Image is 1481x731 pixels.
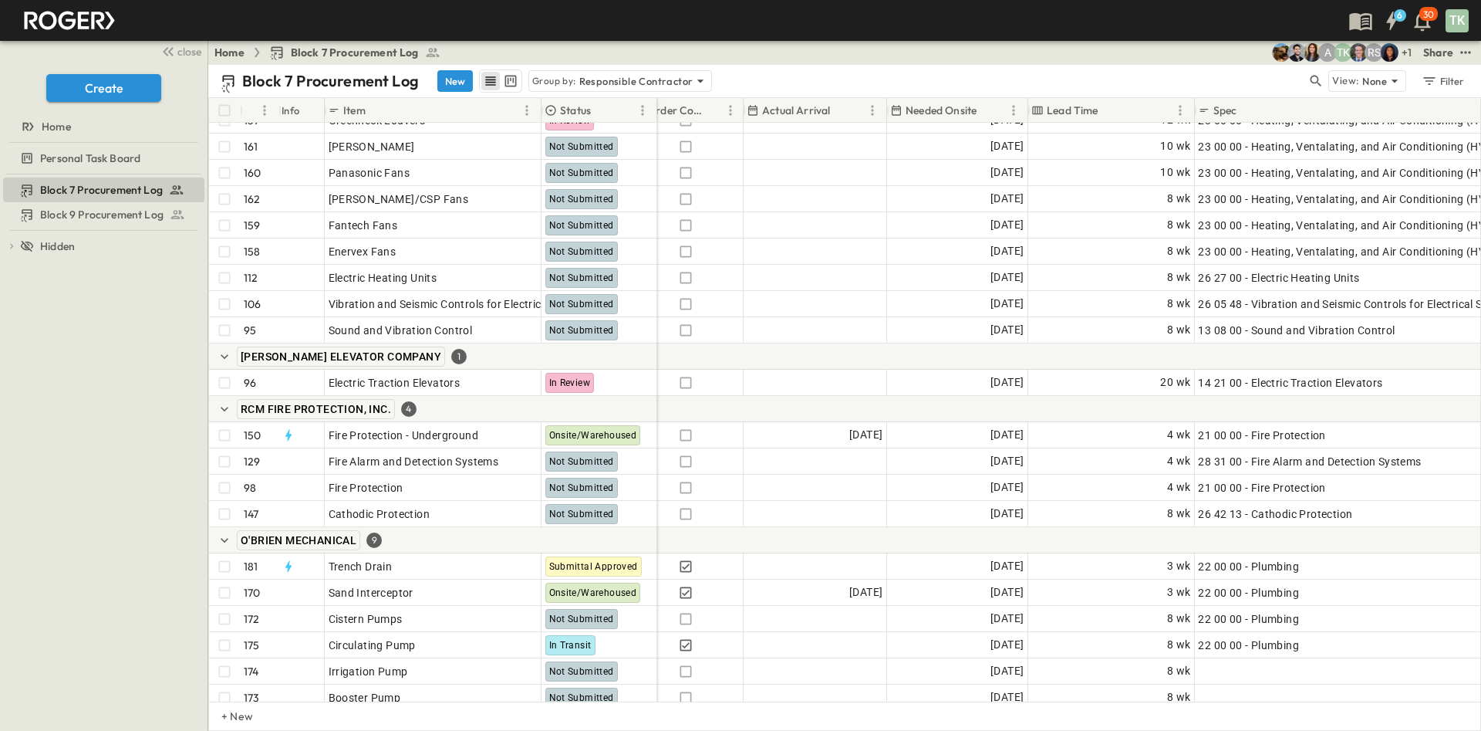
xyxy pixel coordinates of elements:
button: Menu [1004,101,1023,120]
p: 96 [244,375,256,391]
span: Not Submitted [549,168,614,178]
span: [DATE] [990,584,1024,601]
span: Not Submitted [549,299,614,310]
span: 22 00 00 - Plumbing [1198,611,1299,627]
div: Raymond Shahabi (rshahabi@guzmangc.com) [1365,43,1383,62]
span: 13 08 00 - Sound and Vibration Control [1198,323,1395,338]
button: Menu [721,101,740,120]
button: row view [481,72,500,90]
img: Kim Bowen (kbowen@cahill-sf.com) [1303,43,1321,62]
div: 1 [451,349,467,364]
button: Create [46,74,161,102]
button: New [437,70,473,92]
span: 10 wk [1160,164,1190,181]
button: Filter [1415,70,1469,92]
div: # [240,98,278,123]
div: Anna Gomez (agomez@guzmangc.com) [1318,43,1337,62]
span: Not Submitted [549,246,614,257]
a: Personal Task Board [3,147,201,169]
p: 158 [244,244,261,259]
span: 8 wk [1167,190,1191,208]
span: Submittal Approved [549,561,638,572]
span: Personal Task Board [40,151,140,166]
span: Hidden [40,239,75,254]
span: Irrigation Pump [329,664,408,679]
span: 10 wk [1160,137,1190,155]
p: 175 [244,638,260,653]
button: Sort [1101,102,1118,119]
span: 4 wk [1167,426,1191,444]
div: Personal Task Boardtest [3,146,204,171]
div: Info [282,89,300,132]
span: [DATE] [990,137,1024,155]
span: Trench Drain [329,559,393,574]
span: 26 42 13 - Cathodic Protection [1198,506,1352,522]
p: 150 [244,428,261,443]
span: Enervex Fans [329,244,396,259]
button: Sort [1240,102,1257,119]
p: 161 [244,139,258,154]
span: Fire Protection [329,480,403,496]
span: 8 wk [1167,636,1191,654]
span: Not Submitted [549,692,614,703]
span: Not Submitted [549,220,614,231]
span: Circulating Pump [329,638,416,653]
span: Onsite/Warehoused [549,587,637,598]
a: Block 7 Procurement Log [3,179,201,201]
span: Sand Interceptor [329,585,413,601]
a: Block 7 Procurement Log [269,45,440,60]
img: Anthony Vazquez (avazquez@cahill-sf.com) [1287,43,1306,62]
p: Spec [1213,103,1237,118]
span: [DATE] [990,505,1024,523]
p: Group by: [532,73,576,89]
button: Menu [255,101,274,120]
span: 8 wk [1167,242,1191,260]
span: Not Submitted [549,272,614,283]
span: [DATE] [990,452,1024,470]
span: Cathodic Protection [329,506,430,522]
p: Block 7 Procurement Log [242,70,419,92]
div: 9 [366,533,382,548]
button: kanban view [501,72,520,90]
p: 174 [244,664,259,679]
p: Actual Arrival [762,103,830,118]
span: Onsite/Warehoused [549,430,637,441]
span: [DATE] [990,636,1024,654]
span: [DATE] [990,479,1024,496]
p: 129 [244,454,261,469]
p: Needed Onsite [906,103,977,118]
span: [PERSON_NAME]/CSP Fans [329,191,469,207]
div: 4 [401,401,417,417]
span: 8 wk [1167,295,1191,313]
p: Order Confirmed? [647,103,706,118]
span: [DATE] [990,295,1024,313]
span: 22 00 00 - Plumbing [1198,638,1299,653]
p: 147 [244,506,259,522]
span: 14 21 00 - Electric Traction Elevators [1198,375,1382,391]
span: RCM FIRE PROTECTION, INC. [241,403,391,415]
span: [DATE] [990,374,1024,391]
span: 21 00 00 - Fire Protection [1198,428,1325,443]
span: 8 wk [1167,610,1191,628]
span: 8 wk [1167,662,1191,680]
img: Rachel Villicana (rvillicana@cahill-sf.com) [1272,43,1290,62]
span: Booster Pump [329,690,401,706]
div: Info [278,98,325,123]
button: Menu [863,101,882,120]
p: Responsible Contractor [579,73,693,89]
span: 4 wk [1167,479,1191,496]
button: Sort [246,102,263,119]
span: 3 wk [1167,584,1191,601]
span: [DATE] [990,216,1024,234]
span: Block 9 Procurement Log [40,207,164,222]
span: [DATE] [990,190,1024,208]
span: 26 27 00 - Electric Heating Units [1198,270,1359,286]
span: Not Submitted [549,482,614,493]
button: Sort [709,102,726,119]
a: Block 9 Procurement Log [3,204,201,225]
span: 28 31 00 - Fire Alarm and Detection Systems [1198,454,1421,469]
span: [DATE] [849,426,882,444]
span: Sound and Vibration Control [329,323,473,338]
p: 170 [244,585,261,601]
span: 8 wk [1167,269,1191,286]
